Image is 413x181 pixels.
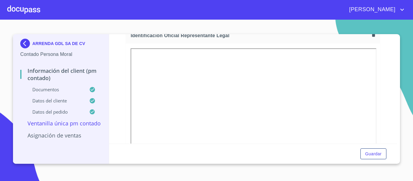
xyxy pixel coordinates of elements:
p: Asignación de Ventas [20,132,102,139]
div: ARRENDA GDL SA DE CV [20,39,102,51]
button: Guardar [360,148,386,160]
span: [PERSON_NAME] [345,5,398,15]
p: Datos del cliente [20,98,89,104]
p: Información del Client (PM contado) [20,67,102,82]
p: Datos del pedido [20,109,89,115]
p: Documentos [20,86,89,92]
p: Ventanilla única PM contado [20,120,102,127]
span: Identificación Oficial Representante Legal [131,32,369,39]
img: Docupass spot blue [20,39,32,48]
p: ARRENDA GDL SA DE CV [32,41,85,46]
span: Guardar [365,150,382,158]
p: Contado Persona Moral [20,51,102,58]
button: account of current user [345,5,406,15]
